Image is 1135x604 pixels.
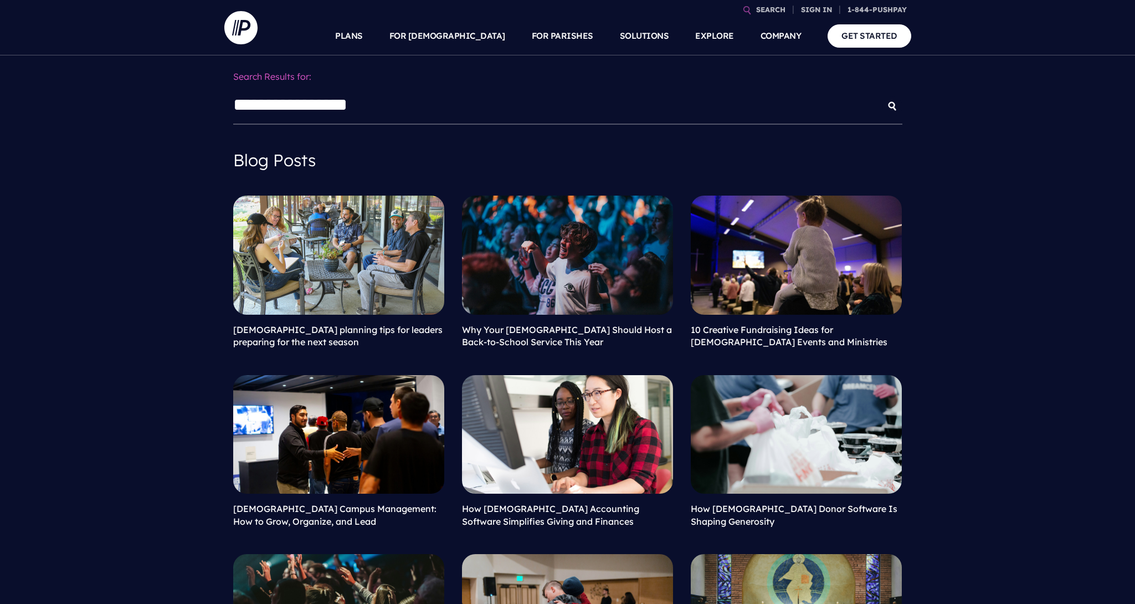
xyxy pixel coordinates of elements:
a: COMPANY [761,17,802,55]
a: FOR [DEMOGRAPHIC_DATA] [389,17,505,55]
a: [DEMOGRAPHIC_DATA] planning tips for leaders preparing for the next season [233,324,443,347]
a: How [DEMOGRAPHIC_DATA] Donor Software Is Shaping Generosity [691,503,897,526]
a: FOR PARISHES [532,17,593,55]
a: [DEMOGRAPHIC_DATA] Campus Management: How to Grow, Organize, and Lead [233,503,436,526]
h4: Blog Posts [233,142,902,178]
a: SOLUTIONS [620,17,669,55]
a: GET STARTED [828,24,911,47]
a: How [DEMOGRAPHIC_DATA] Accounting Software Simplifies Giving and Finances [462,503,639,526]
p: Search Results for: [233,64,902,89]
a: PLANS [335,17,363,55]
a: EXPLORE [695,17,734,55]
a: 10 Creative Fundraising Ideas for [DEMOGRAPHIC_DATA] Events and Ministries [691,324,887,347]
a: Why Your [DEMOGRAPHIC_DATA] Should Host a Back-to-School Service This Year [462,324,672,347]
